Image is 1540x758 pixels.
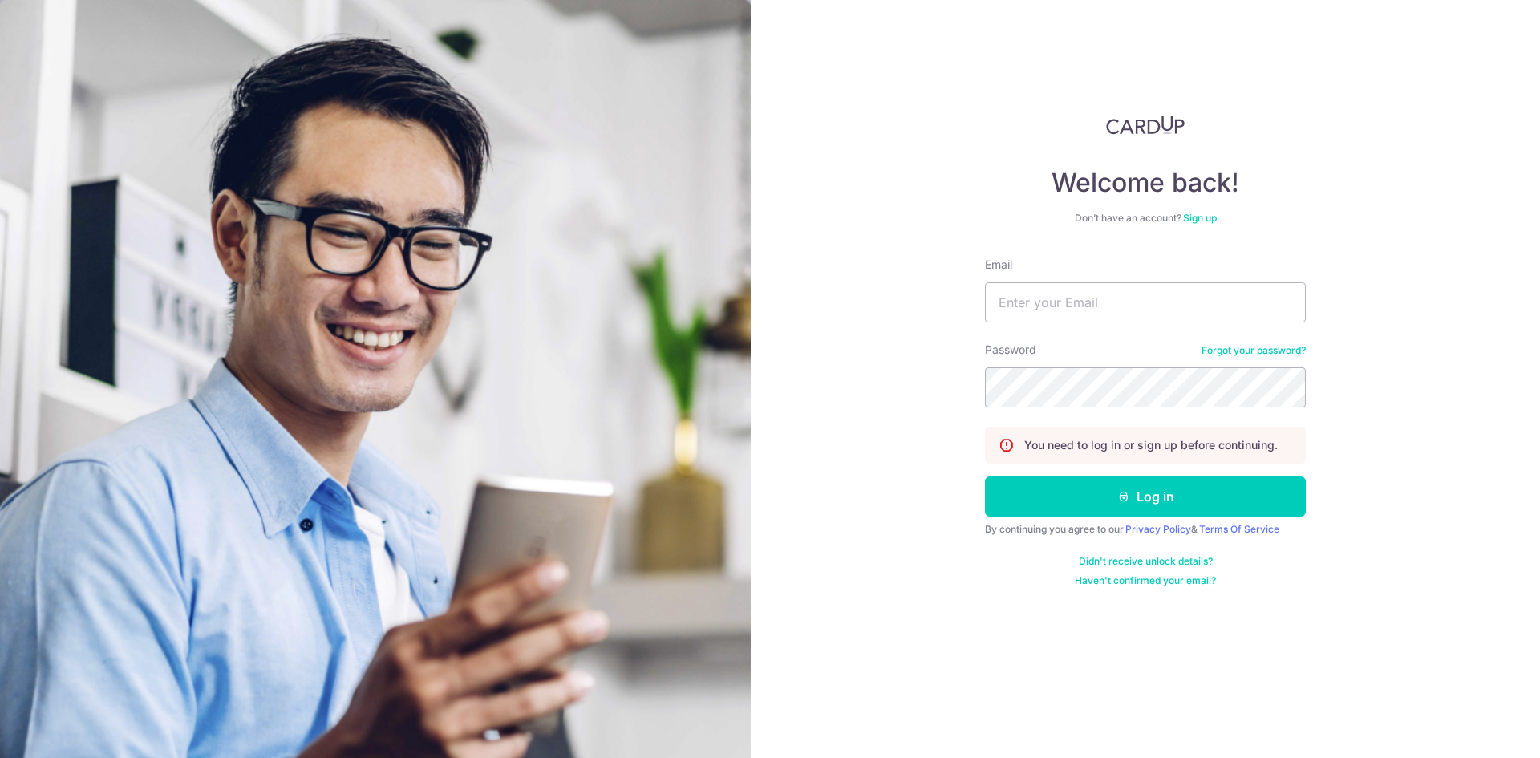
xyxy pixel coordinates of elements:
[1202,344,1306,357] a: Forgot your password?
[985,212,1306,225] div: Don’t have an account?
[1183,212,1217,224] a: Sign up
[1024,437,1278,453] p: You need to log in or sign up before continuing.
[985,167,1306,199] h4: Welcome back!
[1125,523,1191,535] a: Privacy Policy
[1106,116,1185,135] img: CardUp Logo
[1199,523,1279,535] a: Terms Of Service
[985,257,1012,273] label: Email
[985,523,1306,536] div: By continuing you agree to our &
[985,282,1306,322] input: Enter your Email
[985,476,1306,517] button: Log in
[985,342,1036,358] label: Password
[1075,574,1216,587] a: Haven't confirmed your email?
[1079,555,1213,568] a: Didn't receive unlock details?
